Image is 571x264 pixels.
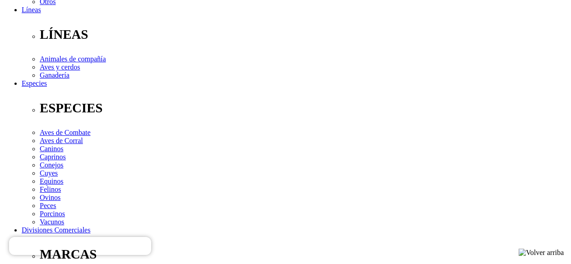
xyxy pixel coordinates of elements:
[40,55,106,63] a: Animales de compañía
[40,71,70,79] a: Ganadería
[40,169,58,177] a: Cuyes
[40,129,91,136] a: Aves de Combate
[40,101,567,116] p: ESPECIES
[40,161,63,169] a: Conejos
[519,249,564,257] img: Volver arriba
[22,79,47,87] a: Especies
[40,210,65,218] a: Porcinos
[40,27,567,42] p: LÍNEAS
[40,63,80,71] a: Aves y cerdos
[40,177,63,185] a: Equinos
[40,137,83,144] a: Aves de Corral
[40,247,567,262] p: MARCAS
[22,6,41,14] a: Líneas
[40,202,56,209] a: Peces
[22,226,90,234] a: Divisiones Comerciales
[40,153,66,161] a: Caprinos
[9,237,151,255] iframe: Brevo live chat
[40,185,61,193] a: Felinos
[40,145,63,153] a: Caninos
[40,218,64,226] a: Vacunos
[40,194,60,201] a: Ovinos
